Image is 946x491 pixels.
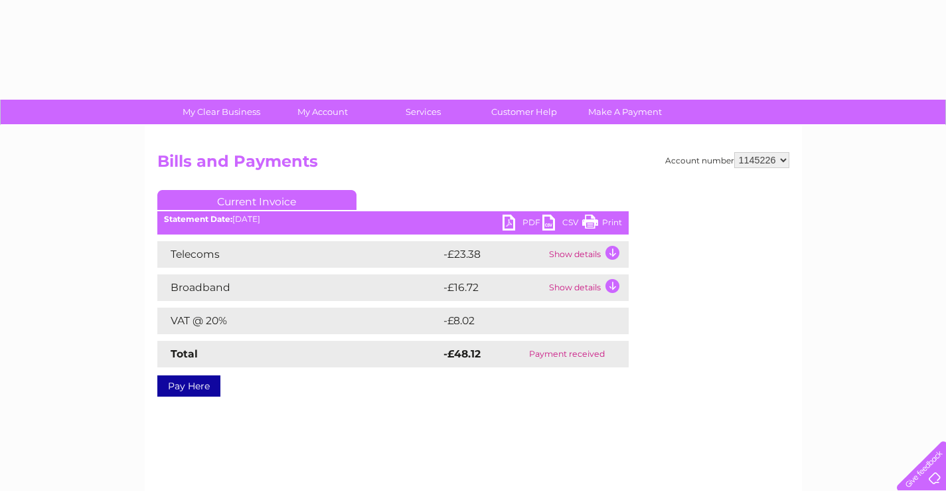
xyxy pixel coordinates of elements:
[157,274,440,301] td: Broadband
[157,241,440,268] td: Telecoms
[570,100,680,124] a: Make A Payment
[443,347,481,360] strong: -£48.12
[157,308,440,334] td: VAT @ 20%
[582,215,622,234] a: Print
[542,215,582,234] a: CSV
[268,100,377,124] a: My Account
[440,308,601,334] td: -£8.02
[167,100,276,124] a: My Clear Business
[157,152,789,177] h2: Bills and Payments
[440,274,546,301] td: -£16.72
[665,152,789,168] div: Account number
[546,241,629,268] td: Show details
[157,190,356,210] a: Current Invoice
[164,214,232,224] b: Statement Date:
[440,241,546,268] td: -£23.38
[157,215,629,224] div: [DATE]
[503,215,542,234] a: PDF
[171,347,198,360] strong: Total
[157,375,220,397] a: Pay Here
[546,274,629,301] td: Show details
[368,100,478,124] a: Services
[469,100,579,124] a: Customer Help
[505,341,628,367] td: Payment received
